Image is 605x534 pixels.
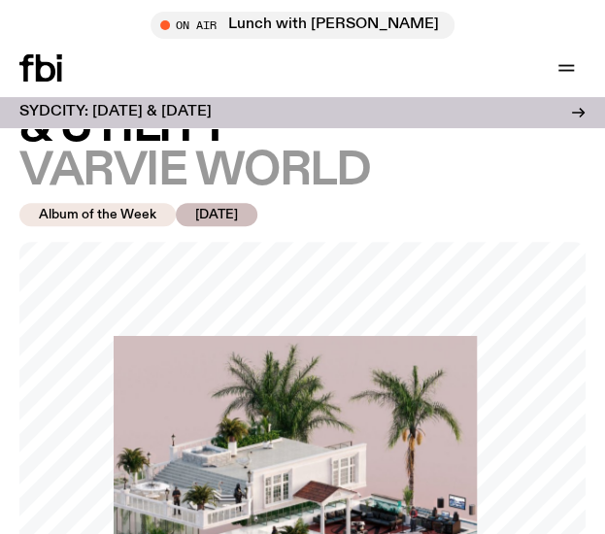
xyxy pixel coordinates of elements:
span: [DATE] [195,209,238,221]
span: Album of the Week [39,209,156,221]
span: VARVIE WORLD [19,147,370,195]
h3: SYDCITY: [DATE] & [DATE] [19,105,212,119]
button: On AirLunch with [PERSON_NAME] [151,12,454,39]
